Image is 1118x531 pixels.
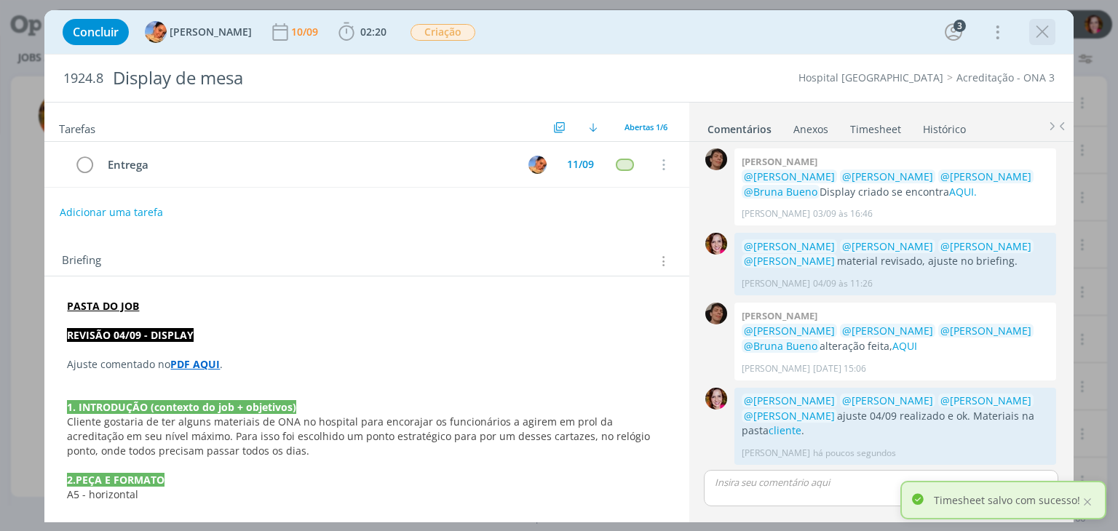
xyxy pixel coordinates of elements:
[170,27,252,37] span: [PERSON_NAME]
[742,324,1049,354] p: alteração feita,
[44,10,1073,522] div: dialog
[942,20,965,44] button: 3
[101,156,515,174] div: Entrega
[744,169,835,183] span: @[PERSON_NAME]
[744,185,817,199] span: @Bruna Bueno
[742,207,810,220] p: [PERSON_NAME]
[842,324,933,338] span: @[PERSON_NAME]
[793,122,828,137] div: Anexos
[940,324,1031,338] span: @[PERSON_NAME]
[742,277,810,290] p: [PERSON_NAME]
[705,148,727,170] img: P
[67,473,164,487] strong: 2.PEÇA E FORMATO
[742,394,1049,438] p: ajuste 04/09 realizado e ok. Materiais na pasta .
[769,423,801,437] a: cliente
[940,394,1031,407] span: @[PERSON_NAME]
[742,362,810,375] p: [PERSON_NAME]
[63,19,129,45] button: Concluir
[589,123,598,132] img: arrow-down.svg
[67,299,139,313] a: PASTA DO JOB
[744,239,835,253] span: @[PERSON_NAME]
[291,27,321,37] div: 10/09
[527,153,549,175] button: L
[705,388,727,410] img: B
[849,116,902,137] a: Timesheet
[940,239,1031,253] span: @[PERSON_NAME]
[813,207,873,220] span: 03/09 às 16:46
[954,20,966,32] div: 3
[742,309,817,322] b: [PERSON_NAME]
[59,119,95,136] span: Tarefas
[528,156,547,174] img: L
[744,409,835,423] span: @[PERSON_NAME]
[705,233,727,255] img: B
[335,20,390,44] button: 02:20
[411,24,475,41] span: Criação
[67,357,666,372] p: Ajuste comentado no .
[67,487,138,501] span: A5 - horizontal
[62,252,101,271] span: Briefing
[892,339,917,353] a: AQUI
[798,71,943,84] a: Hospital [GEOGRAPHIC_DATA]
[744,324,835,338] span: @[PERSON_NAME]
[59,199,164,225] button: Adicionar uma tarefa
[813,362,866,375] span: [DATE] 15:06
[106,60,635,96] div: Display de mesa
[410,23,476,41] button: Criação
[145,21,167,43] img: L
[67,400,296,414] strong: 1. INTRODUÇÃO (contexto do job + objetivos)
[744,254,835,268] span: @[PERSON_NAME]
[742,239,1049,269] p: material revisado, ajuste no briefing.
[67,415,653,458] span: Cliente gostaria de ter alguns materiais de ONA no hospital para encorajar os funcionários a agir...
[742,155,817,168] b: [PERSON_NAME]
[842,394,933,407] span: @[PERSON_NAME]
[67,328,194,342] strong: REVISÃO 04/09 - DISPLAY
[744,394,835,407] span: @[PERSON_NAME]
[625,121,667,132] span: Abertas 1/6
[744,339,817,353] span: @Bruna Bueno
[922,116,967,137] a: Histórico
[63,71,103,87] span: 1924.8
[567,159,594,169] div: 11/09
[705,303,727,324] img: P
[842,239,933,253] span: @[PERSON_NAME]
[145,21,252,43] button: L[PERSON_NAME]
[813,447,896,460] span: há poucos segundos
[813,277,873,290] span: 04/09 às 11:26
[934,492,1080,508] p: Timesheet salvo com sucesso!
[360,25,386,39] span: 02:20
[742,447,810,460] p: [PERSON_NAME]
[842,169,933,183] span: @[PERSON_NAME]
[707,116,772,137] a: Comentários
[73,26,119,38] span: Concluir
[956,71,1055,84] a: Acreditação - ONA 3
[742,169,1049,199] p: Display criado se encontra
[940,169,1031,183] span: @[PERSON_NAME]
[949,185,977,199] a: AQUI.
[170,357,220,371] a: PDF AQUI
